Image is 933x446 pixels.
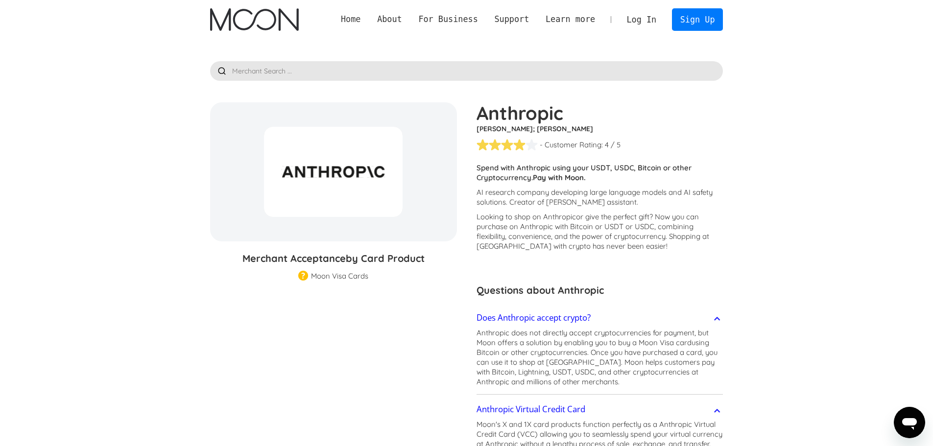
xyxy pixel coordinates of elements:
a: Does Anthropic accept crypto? [477,307,723,328]
strong: Pay with Moon. [533,173,586,182]
div: Support [494,13,529,25]
h1: Anthropic [477,102,723,124]
div: - Customer Rating: [540,140,603,150]
h5: [PERSON_NAME]; [PERSON_NAME] [477,124,723,134]
p: Anthropic does not directly accept cryptocurrencies for payment, but Moon offers a solution by en... [477,328,723,387]
div: Support [486,13,537,25]
img: Moon Logo [210,8,299,31]
a: Anthropic Virtual Credit Card [477,399,723,420]
div: / 5 [611,140,621,150]
div: 4 [605,140,609,150]
span: by Card Product [346,252,425,264]
h3: Merchant Acceptance [210,251,457,266]
div: For Business [418,13,478,25]
div: Learn more [546,13,595,25]
h2: Anthropic Virtual Credit Card [477,404,585,414]
iframe: Button to launch messaging window [894,407,925,438]
div: About [377,13,402,25]
div: Learn more [537,13,603,25]
div: Moon Visa Cards [311,271,368,281]
h2: Does Anthropic accept crypto? [477,313,591,323]
p: Looking to shop on Anthropic ? Now you can purchase on Anthropic with Bitcoin or USDT or USDC, co... [477,212,723,251]
div: For Business [410,13,486,25]
a: Log In [619,9,665,30]
h3: Questions about Anthropic [477,283,723,298]
a: home [210,8,299,31]
a: Sign Up [672,8,723,30]
p: AI research company developing large language models and AI safety solutions. Creator of [PERSON_... [477,188,723,207]
p: Spend with Anthropic using your USDT, USDC, Bitcoin or other Cryptocurrency. [477,163,723,183]
a: Home [333,13,369,25]
input: Merchant Search ... [210,61,723,81]
span: or give the perfect gift [576,212,649,221]
div: About [369,13,410,25]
